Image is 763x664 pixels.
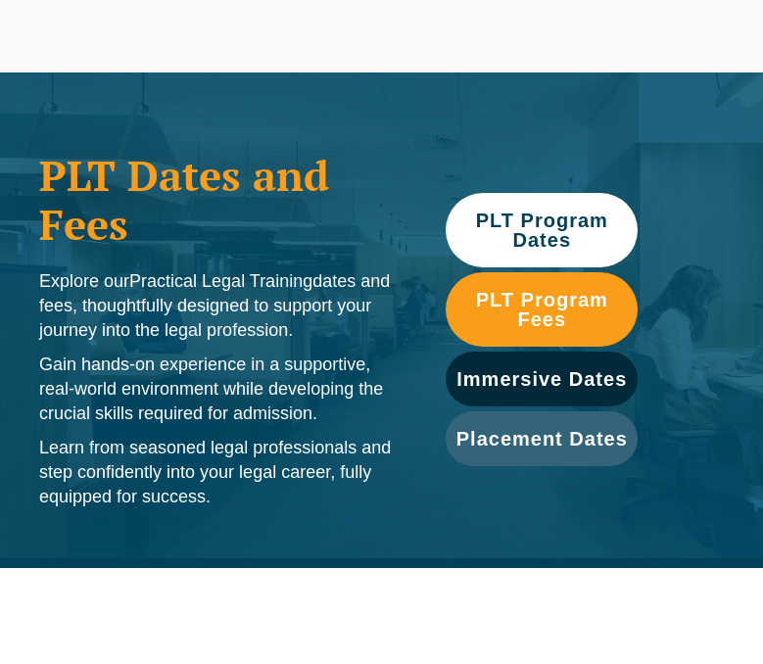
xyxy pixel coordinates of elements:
[455,290,628,329] span: PLT Program Fees
[129,271,312,291] span: Practical Legal Training
[39,151,406,250] h1: PLT Dates and Fees
[39,353,406,426] p: Gain hands-on experience in a supportive, real-world environment while developing the crucial ski...
[456,369,627,389] span: Immersive Dates
[446,272,638,347] a: PLT Program Fees
[456,429,628,449] span: Placement Dates
[39,436,406,509] p: Learn from seasoned legal professionals and step confidently into your legal career, fully equipp...
[446,193,638,267] a: PLT Program Dates
[446,411,638,466] a: Placement Dates
[446,352,638,406] a: Immersive Dates
[39,269,406,343] p: Explore our dates and fees, thoughtfully designed to support your journey into the legal profession.
[455,211,628,250] span: PLT Program Dates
